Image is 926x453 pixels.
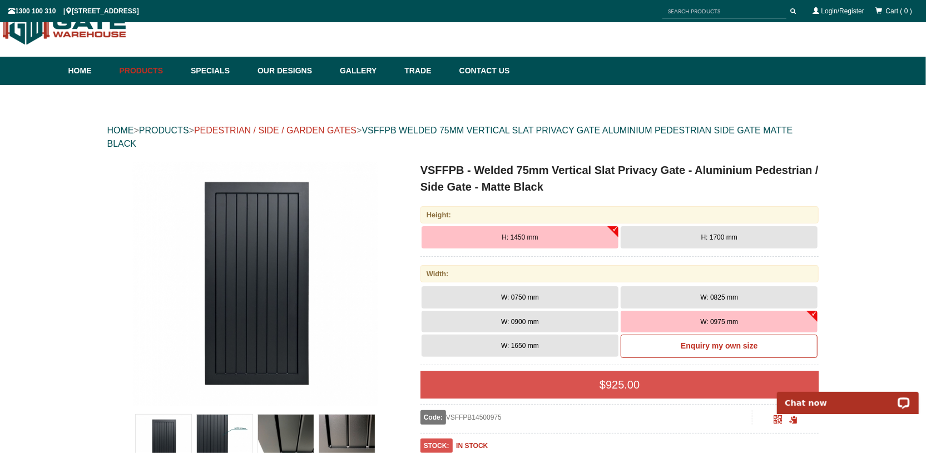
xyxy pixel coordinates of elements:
[621,286,818,308] button: W: 0825 mm
[886,7,912,15] span: Cart ( 0 )
[107,126,793,148] a: VSFFPB WELDED 75MM VERTICAL SLAT PRIVACY GATE ALUMINIUM PEDESTRIAN SIDE GATE MATTE BLACK
[68,57,114,85] a: Home
[185,57,252,85] a: Specials
[8,7,139,15] span: 1300 100 310 | [STREET_ADDRESS]
[501,342,539,350] span: W: 1650 mm
[420,206,819,223] div: Height:
[501,293,539,301] span: W: 0750 mm
[399,57,453,85] a: Trade
[700,318,738,326] span: W: 0975 mm
[420,162,819,195] h1: VSFFPB - Welded 75mm Vertical Slat Privacy Gate - Aluminium Pedestrian / Side Gate - Matte Black
[456,442,488,450] b: IN STOCK
[194,126,356,135] a: PEDESTRIAN / SIDE / GARDEN GATES
[621,311,818,333] button: W: 0975 mm
[139,126,189,135] a: PRODUCTS
[420,371,819,399] div: $
[789,416,798,424] span: Click to copy the URL
[681,341,757,350] b: Enquiry my own size
[662,4,786,18] input: SEARCH PRODUCTS
[133,162,378,406] img: VSFFPB - Welded 75mm Vertical Slat Privacy Gate - Aluminium Pedestrian / Side Gate - Matte Black ...
[621,226,818,248] button: H: 1700 mm
[108,162,403,406] a: VSFFPB - Welded 75mm Vertical Slat Privacy Gate - Aluminium Pedestrian / Side Gate - Matte Black ...
[700,293,738,301] span: W: 0825 mm
[422,286,618,308] button: W: 0750 mm
[422,226,618,248] button: H: 1450 mm
[821,7,864,15] a: Login/Register
[422,335,618,357] button: W: 1650 mm
[701,233,737,241] span: H: 1700 mm
[770,379,926,414] iframe: LiveChat chat widget
[422,311,618,333] button: W: 0900 mm
[454,57,510,85] a: Contact Us
[420,410,752,425] div: VSFFPB14500975
[252,57,334,85] a: Our Designs
[420,439,453,453] span: STOCK:
[774,417,782,425] a: Click to enlarge and scan to share.
[502,233,538,241] span: H: 1450 mm
[107,113,819,162] div: > > >
[420,265,819,282] div: Width:
[114,57,186,85] a: Products
[501,318,539,326] span: W: 0900 mm
[420,410,446,425] span: Code:
[334,57,399,85] a: Gallery
[107,126,134,135] a: HOME
[606,379,640,391] span: 925.00
[621,335,818,358] a: Enquiry my own size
